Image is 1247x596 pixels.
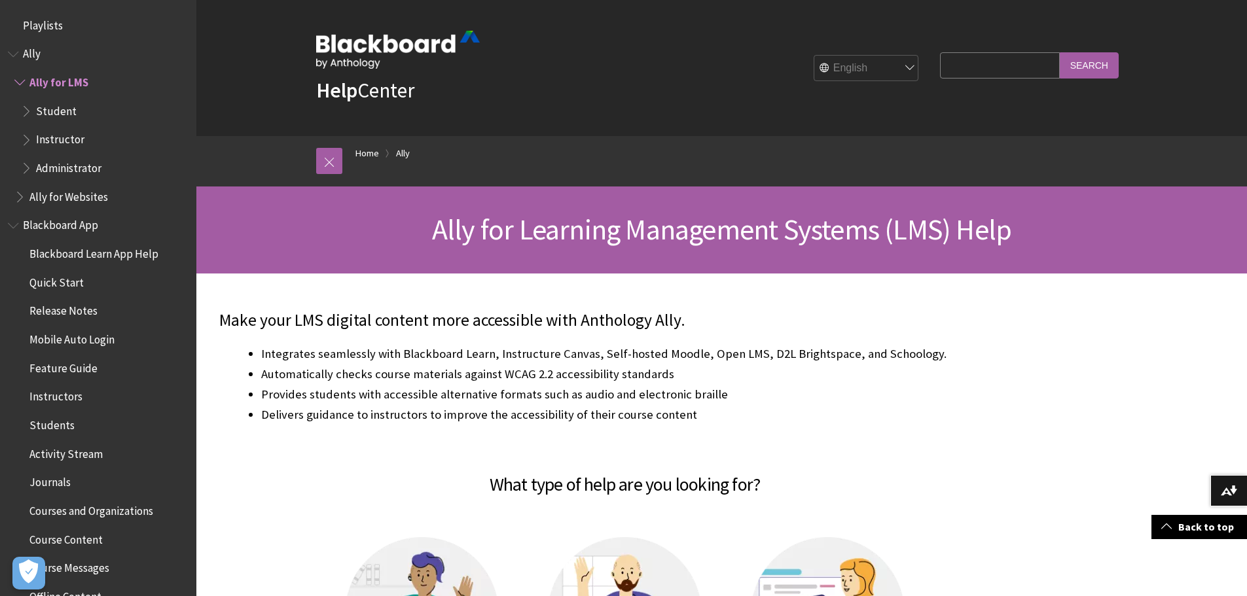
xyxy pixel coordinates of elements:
span: Instructors [29,386,82,404]
span: Playlists [23,14,63,32]
li: Automatically checks course materials against WCAG 2.2 accessibility standards [261,365,1031,383]
select: Site Language Selector [814,56,919,82]
button: Open Preferences [12,557,45,589]
span: Blackboard Learn App Help [29,243,158,260]
span: Administrator [36,157,101,175]
span: Student [36,100,77,118]
nav: Book outline for Anthology Ally Help [8,43,189,208]
span: Ally for Websites [29,186,108,203]
span: Blackboard App [23,215,98,232]
span: Students [29,414,75,432]
a: Back to top [1151,515,1247,539]
a: Ally [396,145,410,162]
strong: Help [316,77,357,103]
span: Feature Guide [29,357,98,375]
span: Release Notes [29,300,98,318]
a: HelpCenter [316,77,414,103]
h2: What type of help are you looking for? [219,455,1031,498]
li: Integrates seamlessly with Blackboard Learn, Instructure Canvas, Self-hosted Moodle, Open LMS, D2... [261,345,1031,363]
li: Provides students with accessible alternative formats such as audio and electronic braille [261,385,1031,404]
span: Activity Stream [29,443,103,461]
p: Make your LMS digital content more accessible with Anthology Ally. [219,309,1031,332]
span: Instructor [36,129,84,147]
span: Ally for Learning Management Systems (LMS) Help [432,211,1011,247]
img: Blackboard by Anthology [316,31,480,69]
span: Ally for LMS [29,71,88,89]
a: Home [355,145,379,162]
span: Quick Start [29,272,84,289]
span: Journals [29,472,71,489]
span: Ally [23,43,41,61]
span: Courses and Organizations [29,500,153,517]
nav: Book outline for Playlists [8,14,189,37]
li: Delivers guidance to instructors to improve the accessibility of their course content [261,406,1031,442]
input: Search [1060,52,1119,78]
span: Mobile Auto Login [29,328,115,346]
span: Course Content [29,529,103,546]
span: Course Messages [29,557,109,574]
